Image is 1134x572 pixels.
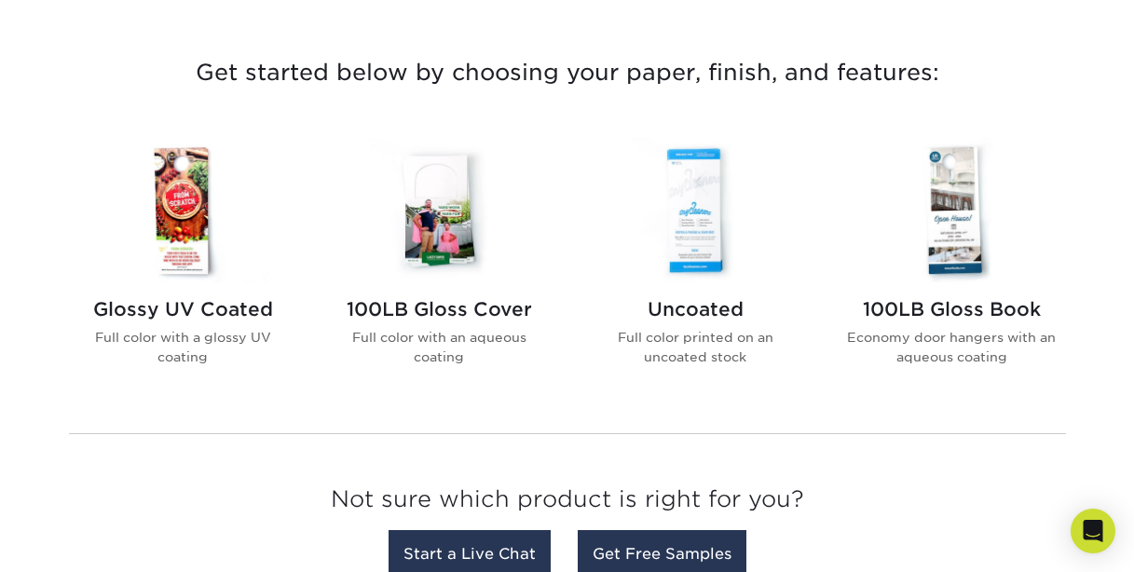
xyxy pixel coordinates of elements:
h3: Get started below by choosing your paper, finish, and features: [22,31,1113,115]
h2: 100LB Gloss Cover [334,298,545,320]
h2: Glossy UV Coated [77,298,289,320]
p: Full color with a glossy UV coating [77,328,289,366]
h2: Uncoated [590,298,801,320]
a: Uncoated Door Hangers Uncoated Full color printed on an uncoated stock [590,137,801,396]
a: Glossy UV Coated Door Hangers Glossy UV Coated Full color with a glossy UV coating [77,137,289,396]
img: Glossy UV Coated Door Hangers [77,137,289,283]
h2: 100LB Gloss Book [846,298,1058,320]
p: Economy door hangers with an aqueous coating [846,328,1058,366]
img: 100LB Gloss Book Door Hangers [846,137,1058,283]
a: 100LB Gloss Book Door Hangers 100LB Gloss Book Economy door hangers with an aqueous coating [846,137,1058,396]
img: Uncoated Door Hangers [590,137,801,283]
p: Full color with an aqueous coating [334,328,545,366]
a: 100LB Gloss Cover Door Hangers 100LB Gloss Cover Full color with an aqueous coating [334,137,545,396]
img: 100LB Gloss Cover Door Hangers [334,137,545,283]
p: Full color printed on an uncoated stock [590,328,801,366]
h3: Not sure which product is right for you? [69,471,1066,536]
div: Open Intercom Messenger [1071,509,1115,553]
